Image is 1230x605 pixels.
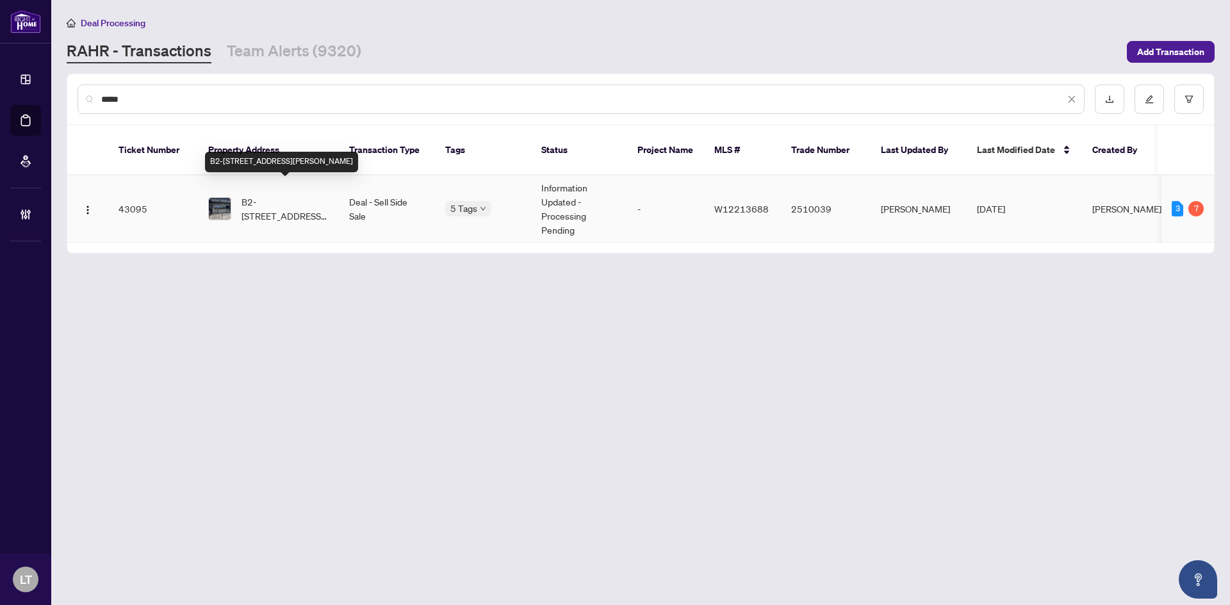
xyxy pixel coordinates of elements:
[781,125,871,175] th: Trade Number
[339,175,435,243] td: Deal - Sell Side Sale
[1137,42,1204,62] span: Add Transaction
[1145,95,1154,104] span: edit
[83,205,93,215] img: Logo
[1179,560,1217,599] button: Open asap
[1172,201,1183,216] div: 3
[627,175,704,243] td: -
[1135,85,1164,114] button: edit
[531,175,627,243] td: Information Updated - Processing Pending
[967,125,1082,175] th: Last Modified Date
[1095,85,1124,114] button: download
[781,175,871,243] td: 2510039
[1092,203,1161,214] span: [PERSON_NAME]
[871,125,967,175] th: Last Updated By
[20,570,32,588] span: LT
[1185,95,1193,104] span: filter
[81,17,145,29] span: Deal Processing
[108,175,198,243] td: 43095
[450,201,477,216] span: 5 Tags
[871,175,967,243] td: [PERSON_NAME]
[1082,125,1159,175] th: Created By
[977,143,1055,157] span: Last Modified Date
[198,125,339,175] th: Property Address
[714,203,769,214] span: W12213688
[627,125,704,175] th: Project Name
[209,198,231,220] img: thumbnail-img
[339,125,435,175] th: Transaction Type
[78,198,98,219] button: Logo
[67,19,76,28] span: home
[1174,85,1204,114] button: filter
[1105,95,1114,104] span: download
[205,152,358,172] div: B2-[STREET_ADDRESS][PERSON_NAME]
[10,10,41,33] img: logo
[1188,201,1204,216] div: 7
[435,125,531,175] th: Tags
[977,203,1005,214] span: [DATE]
[108,125,198,175] th: Ticket Number
[1127,41,1215,63] button: Add Transaction
[480,206,486,212] span: down
[242,195,329,223] span: B2-[STREET_ADDRESS][PERSON_NAME]
[67,40,211,63] a: RAHR - Transactions
[1067,95,1076,104] span: close
[227,40,361,63] a: Team Alerts (9320)
[531,125,627,175] th: Status
[704,125,781,175] th: MLS #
